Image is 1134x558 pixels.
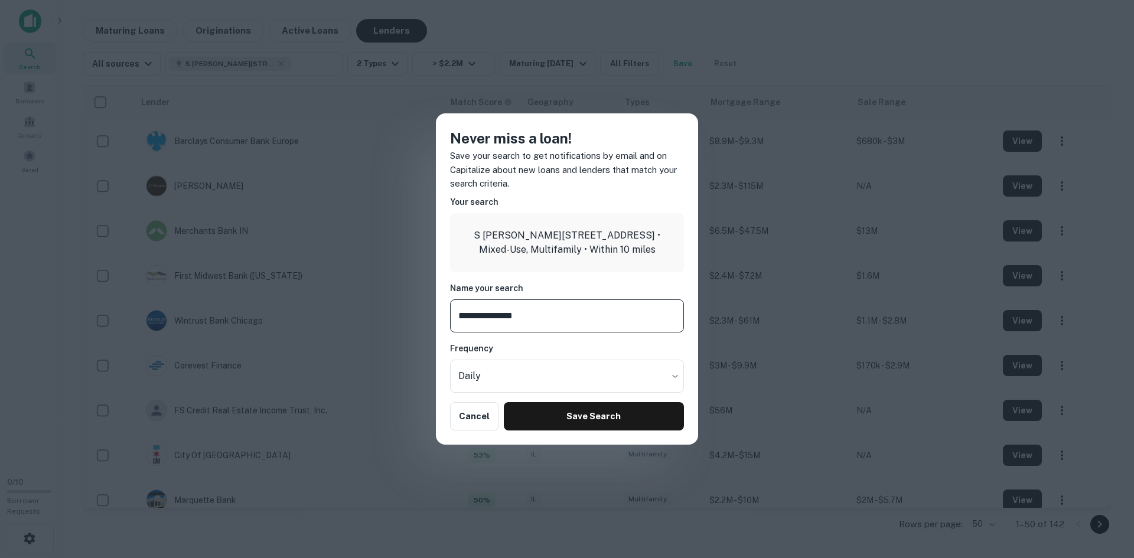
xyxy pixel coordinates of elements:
[450,282,684,295] h6: Name your search
[450,342,684,355] h6: Frequency
[450,360,684,393] div: Without label
[460,229,674,257] p: S [PERSON_NAME][STREET_ADDRESS] • Mixed-Use, Multifamily • Within 10 miles
[450,195,684,208] h6: Your search
[450,149,684,191] p: Save your search to get notifications by email and on Capitalize about new loans and lenders that...
[450,128,684,149] h4: Never miss a loan!
[504,402,684,430] button: Save Search
[1075,464,1134,520] iframe: Chat Widget
[450,402,499,430] button: Cancel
